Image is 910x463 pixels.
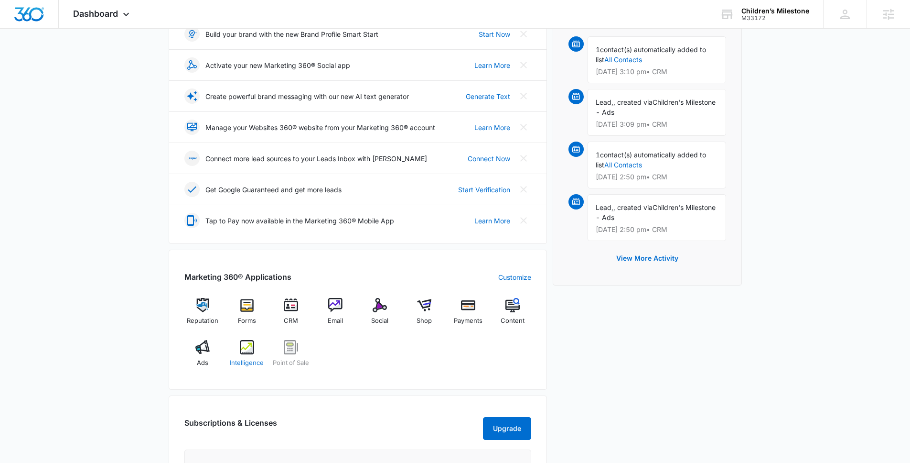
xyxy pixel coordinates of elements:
span: Shop [417,316,432,326]
a: Forms [228,298,265,332]
span: Payments [454,316,482,326]
button: Close [516,213,531,228]
button: Close [516,57,531,73]
p: [DATE] 3:09 pm • CRM [596,121,718,128]
a: Reputation [184,298,221,332]
p: Build your brand with the new Brand Profile Smart Start [205,29,378,39]
span: , created via [613,203,653,211]
p: [DATE] 3:10 pm • CRM [596,68,718,75]
a: Email [317,298,354,332]
p: Get Google Guaranteed and get more leads [205,185,342,195]
a: Learn More [474,216,510,226]
span: 1 [596,151,600,159]
a: Generate Text [466,91,510,101]
p: Tap to Pay now available in the Marketing 360® Mobile App [205,216,394,226]
span: Forms [238,316,256,326]
a: Shop [406,298,442,332]
a: Learn More [474,122,510,132]
span: Lead, [596,98,613,106]
a: CRM [273,298,310,332]
span: Intelligence [230,358,264,368]
p: [DATE] 2:50 pm • CRM [596,174,718,180]
p: Manage your Websites 360® website from your Marketing 360® account [205,122,435,132]
button: Close [516,151,531,166]
button: Close [516,182,531,197]
span: Social [371,316,388,326]
span: Reputation [187,316,218,326]
h2: Marketing 360® Applications [184,271,291,283]
a: Ads [184,340,221,375]
span: contact(s) automatically added to list [596,45,706,64]
span: contact(s) automatically added to list [596,151,706,169]
a: All Contacts [604,55,642,64]
a: Learn More [474,60,510,70]
span: Lead, [596,203,613,211]
a: Content [494,298,531,332]
button: Close [516,88,531,104]
a: Customize [498,272,531,282]
a: Start Verification [458,185,510,195]
a: All Contacts [604,161,642,169]
a: Connect Now [468,154,510,164]
span: Ads [197,358,208,368]
span: 1 [596,45,600,54]
div: account name [741,7,809,15]
span: CRM [284,316,298,326]
span: Children's Milestone - Ads [596,98,716,116]
button: View More Activity [607,247,688,270]
a: Start Now [479,29,510,39]
p: [DATE] 2:50 pm • CRM [596,226,718,233]
h2: Subscriptions & Licenses [184,417,277,436]
button: Close [516,26,531,42]
span: Point of Sale [273,358,309,368]
span: Children's Milestone - Ads [596,203,716,221]
p: Activate your new Marketing 360® Social app [205,60,350,70]
a: Intelligence [228,340,265,375]
a: Point of Sale [273,340,310,375]
p: Connect more lead sources to your Leads Inbox with [PERSON_NAME] [205,154,427,164]
p: Create powerful brand messaging with our new AI text generator [205,91,409,101]
div: account id [741,15,809,22]
span: Dashboard [73,9,118,19]
span: , created via [613,98,653,106]
span: Content [501,316,525,326]
a: Payments [450,298,487,332]
a: Social [362,298,398,332]
button: Upgrade [483,417,531,440]
button: Close [516,120,531,135]
span: Email [328,316,343,326]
